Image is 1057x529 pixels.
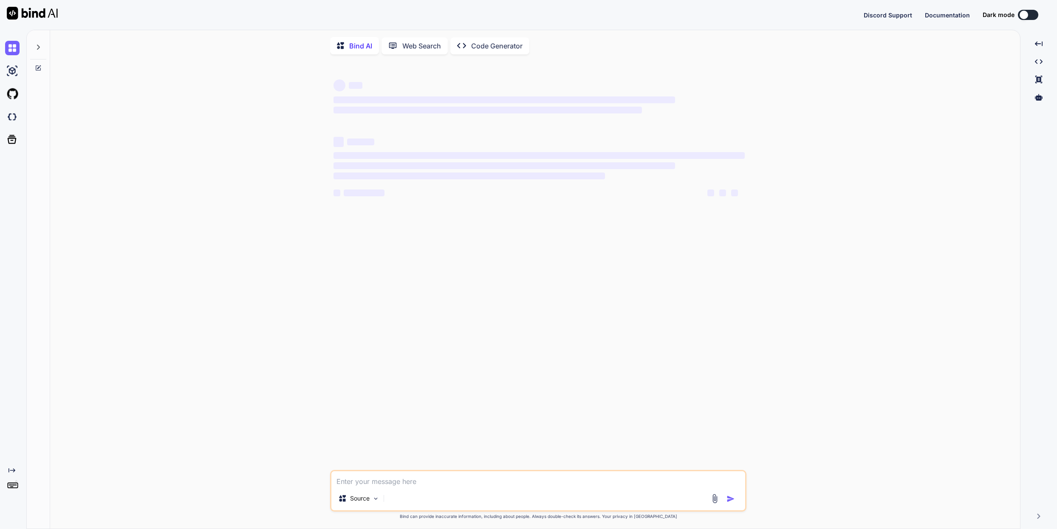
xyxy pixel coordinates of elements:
[349,41,372,51] p: Bind AI
[330,513,746,520] p: Bind can provide inaccurate information, including about people. Always double-check its answers....
[731,190,738,196] span: ‌
[5,41,20,55] img: chat
[349,82,362,89] span: ‌
[710,494,720,504] img: attachment
[372,495,379,502] img: Pick Models
[983,11,1015,19] span: Dark mode
[344,190,384,196] span: ‌
[864,11,912,20] button: Discord Support
[333,190,340,196] span: ‌
[333,173,605,179] span: ‌
[925,11,970,19] span: Documentation
[5,110,20,124] img: darkCloudIdeIcon
[7,7,58,20] img: Bind AI
[925,11,970,20] button: Documentation
[707,190,714,196] span: ‌
[333,79,345,91] span: ‌
[333,96,675,103] span: ‌
[333,107,642,113] span: ‌
[5,87,20,101] img: githubLight
[333,152,745,159] span: ‌
[726,495,735,503] img: icon
[333,137,344,147] span: ‌
[471,41,523,51] p: Code Generator
[402,41,441,51] p: Web Search
[719,190,726,196] span: ‌
[347,139,374,145] span: ‌
[333,162,675,169] span: ‌
[350,494,370,503] p: Source
[5,64,20,78] img: ai-studio
[864,11,912,19] span: Discord Support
